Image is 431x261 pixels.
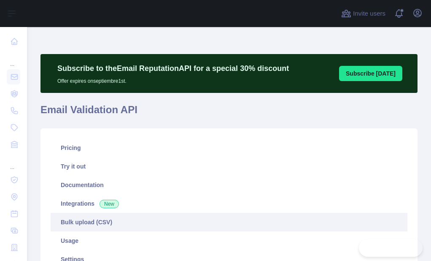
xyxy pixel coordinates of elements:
iframe: Toggle Customer Support [359,239,423,257]
a: Integrations New [51,194,407,213]
a: Bulk upload (CSV) [51,213,407,231]
a: Documentation [51,176,407,194]
p: Subscribe to the Email Reputation API for a special 30 % discount [57,63,289,74]
a: Try it out [51,157,407,176]
span: Invite users [353,9,385,19]
button: Invite users [339,7,387,20]
div: ... [7,154,20,171]
a: Pricing [51,139,407,157]
p: Offer expires on septiembre 1st. [57,74,289,84]
button: Subscribe [DATE] [339,66,402,81]
h1: Email Validation API [40,103,418,123]
div: ... [7,51,20,68]
span: New [100,200,119,208]
a: Usage [51,231,407,250]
